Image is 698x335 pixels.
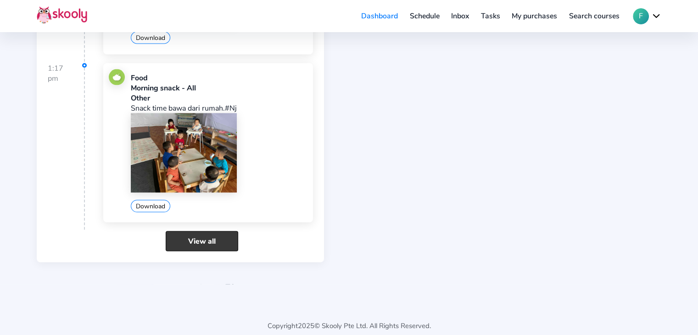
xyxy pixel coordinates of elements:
div: Morning snack - All [131,83,307,93]
button: Download [131,31,170,44]
p: Snack time bawa dari rumah.#Nj [131,103,307,113]
a: Inbox [445,9,475,23]
a: Tasks [475,9,506,23]
a: View all [166,231,238,251]
div: Food [131,73,307,83]
div: Other [131,93,307,103]
img: Skooly [37,6,87,24]
a: Dashboard [355,9,404,23]
span: 2025 [298,321,314,330]
img: food.jpg [109,69,125,85]
a: Schedule [404,9,446,23]
div: pm [48,73,84,83]
button: Download [131,200,170,212]
button: Fchevron down outline [633,8,661,24]
a: My purchases [506,9,563,23]
img: 202412070841063750924647068475104802108682963943202509160617472644585507237679.jpg [131,113,236,192]
div: 1:17 [48,63,85,229]
a: Search courses [563,9,625,23]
